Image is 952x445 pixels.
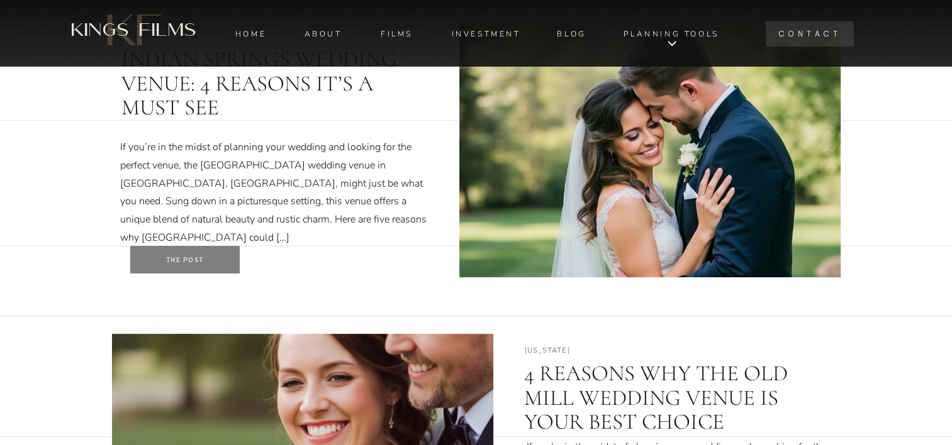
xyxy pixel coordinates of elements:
[231,26,271,42] a: HOME
[159,255,211,265] a: the post
[451,26,522,42] a: INVESTMENT
[376,26,418,42] a: FILMS
[97,8,143,44] p: K
[126,8,172,46] p: F
[524,360,788,435] a: 4 Reasons Why The Old Mill Wedding Venue Is Your Best Choice
[525,346,570,354] a: [US_STATE]
[769,21,851,47] a: CONTACT
[67,15,201,46] a: Kings Films
[120,138,435,247] p: If you’re in the midst of planning your wedding and looking for the perfect venue, the [GEOGRAPHI...
[622,26,722,42] a: PLANNING TOOLS
[130,246,240,273] a: Indian Springs Wedding Venue: 4 Reasons It’s A Must See
[303,26,344,42] a: About
[121,46,397,121] a: Indian Springs Wedding Venue: 4 Reasons It’s A Must See
[459,23,841,277] img: Bride and groom in an outdoor wedding at Indian Springs.
[554,26,590,42] a: Blog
